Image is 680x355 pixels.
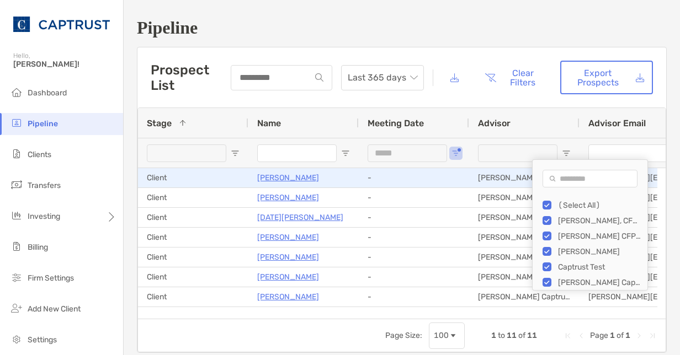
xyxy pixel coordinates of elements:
[10,302,23,315] img: add_new_client icon
[434,331,449,340] div: 100
[257,191,319,205] a: [PERSON_NAME]
[478,118,511,128] span: Advisor
[257,171,319,185] a: [PERSON_NAME]
[10,240,23,253] img: billing icon
[28,304,81,314] span: Add New Client
[533,197,647,336] div: Filter List
[28,181,61,190] span: Transfers
[138,267,248,287] div: Client
[359,188,469,207] div: -
[469,287,580,306] div: [PERSON_NAME] Captrust
[348,66,417,90] span: Last 365 days
[137,18,667,38] h1: Pipeline
[10,332,23,346] img: settings icon
[257,144,337,162] input: Name Filter Input
[498,331,505,340] span: to
[558,278,641,287] div: [PERSON_NAME] Captrust
[543,170,637,187] input: Search filter values
[590,331,608,340] span: Page
[469,168,580,187] div: [PERSON_NAME]
[648,331,657,340] div: Last Page
[138,188,248,207] div: Client
[28,335,57,345] span: Settings
[558,262,641,272] div: Captrust Test
[359,248,469,267] div: -
[257,211,343,224] a: [DATE][PERSON_NAME]
[469,188,580,207] div: [PERSON_NAME], CFP®
[491,331,496,340] span: 1
[28,150,51,159] span: Clients
[138,307,248,326] div: Client
[359,208,469,227] div: -
[257,118,281,128] span: Name
[138,168,248,187] div: Client
[558,247,641,256] div: [PERSON_NAME]
[558,201,641,210] div: (Select All)
[10,116,23,130] img: pipeline icon
[138,248,248,267] div: Client
[10,271,23,284] img: firm-settings icon
[625,331,630,340] span: 1
[588,118,646,128] span: Advisor Email
[617,331,624,340] span: of
[257,310,305,324] a: Test Last test
[469,208,580,227] div: [PERSON_NAME], CFP®
[10,209,23,222] img: investing icon
[257,270,319,284] a: [PERSON_NAME]
[359,168,469,187] div: -
[147,118,172,128] span: Stage
[577,331,586,340] div: Previous Page
[10,178,23,191] img: transfers icon
[359,228,469,247] div: -
[518,331,525,340] span: of
[28,212,60,221] span: Investing
[469,307,580,326] div: [PERSON_NAME], CFP®
[10,147,23,160] img: clients icon
[451,149,460,158] button: Open Filter Menu
[532,159,648,291] div: Column Filter
[28,273,74,283] span: Firm Settings
[13,60,116,69] span: [PERSON_NAME]!
[562,149,571,158] button: Open Filter Menu
[558,232,641,241] div: [PERSON_NAME] CFP®
[341,149,350,158] button: Open Filter Menu
[527,331,537,340] span: 11
[257,290,319,304] a: [PERSON_NAME]
[469,267,580,287] div: [PERSON_NAME], CFP®
[610,331,615,340] span: 1
[138,208,248,227] div: Client
[635,331,644,340] div: Next Page
[138,228,248,247] div: Client
[257,250,319,264] a: [PERSON_NAME]
[231,149,240,158] button: Open Filter Menu
[477,61,551,94] button: Clear Filters
[28,119,58,128] span: Pipeline
[429,322,465,349] div: Page Size
[385,331,422,340] div: Page Size:
[359,307,469,326] div: -
[560,61,653,94] a: Export Prospects
[469,228,580,247] div: [PERSON_NAME]
[469,248,580,267] div: [PERSON_NAME] Captrust
[359,287,469,306] div: -
[138,287,248,306] div: Client
[507,331,517,340] span: 11
[151,62,231,93] h3: Prospect List
[10,85,23,99] img: dashboard icon
[368,144,447,162] input: Date Filter Input
[28,88,67,98] span: Dashboard
[359,267,469,287] div: -
[315,73,323,82] img: input icon
[28,243,48,252] span: Billing
[13,4,110,44] img: CAPTRUST Logo
[558,216,641,225] div: [PERSON_NAME], CFP®
[368,118,424,128] span: Meeting Date
[564,331,572,340] div: First Page
[257,230,319,244] a: [PERSON_NAME]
